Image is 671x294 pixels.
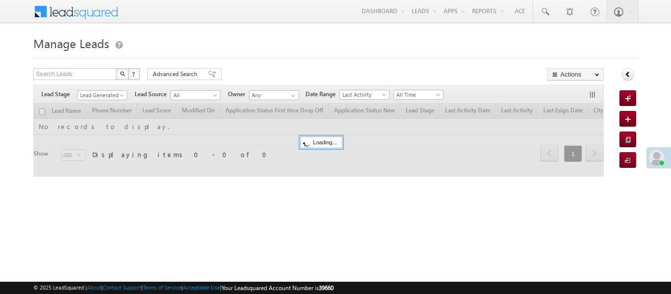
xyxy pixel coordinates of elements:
[228,90,249,99] span: Owner
[286,91,298,101] a: Show All Items
[319,284,334,292] span: 39660
[78,91,124,100] span: Lead Generated
[33,283,334,293] span: © 2025 LeadSquared | | | | |
[300,136,342,148] div: Loading...
[340,90,387,99] span: Last Activity
[132,70,137,78] span: ?
[41,90,77,99] span: Lead Stage
[87,284,101,291] a: About
[77,90,127,100] a: Lead Generated
[394,90,441,99] span: All Time
[120,71,125,76] img: Search
[153,70,200,79] span: Advanced Search
[339,90,390,100] a: Last Activity
[547,68,604,80] button: Actions
[170,90,221,100] a: All
[128,68,140,80] button: ?
[143,284,181,291] a: Terms of Service
[249,90,299,100] input: Type to Search
[183,284,220,291] a: Acceptable Use
[103,284,141,291] a: Contact Support
[33,35,109,51] span: Manage Leads
[171,91,218,100] span: All
[222,284,334,292] span: Your Leadsquared Account Number is
[306,90,339,99] span: Date Range
[393,90,444,100] a: All Time
[135,90,170,99] span: Lead Source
